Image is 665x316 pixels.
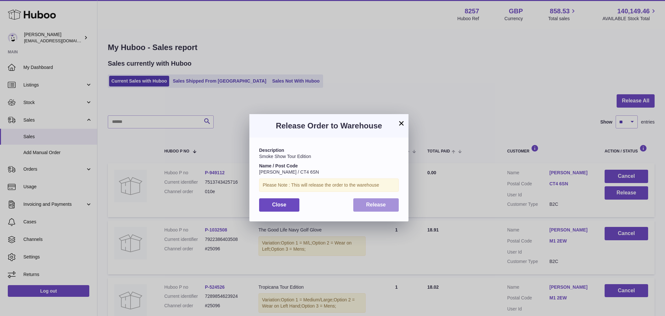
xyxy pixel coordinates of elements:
button: Release [353,198,399,212]
h3: Release Order to Warehouse [259,121,399,131]
span: Smoke Show Tour Edition [259,154,311,159]
span: [PERSON_NAME] / CT4 6SN [259,169,319,175]
button: Close [259,198,299,212]
button: × [397,119,405,127]
span: Release [366,202,386,207]
strong: Name / Post Code [259,163,298,168]
strong: Description [259,148,284,153]
div: Please Note : This will release the order to the warehouse [259,178,399,192]
span: Close [272,202,286,207]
